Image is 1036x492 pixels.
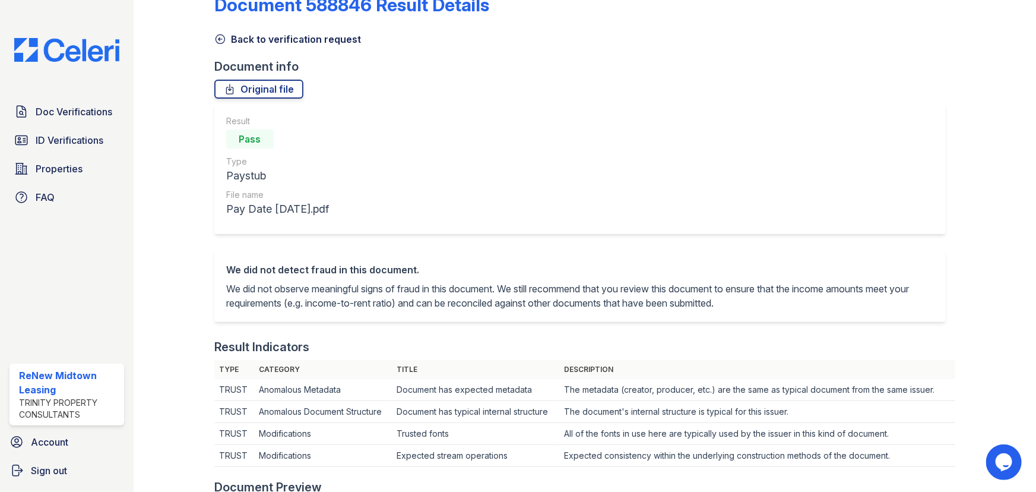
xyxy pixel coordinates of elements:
[9,128,124,152] a: ID Verifications
[19,397,119,421] div: Trinity Property Consultants
[5,459,129,482] a: Sign out
[226,156,329,168] div: Type
[31,435,68,449] span: Account
[9,100,124,124] a: Doc Verifications
[559,401,955,423] td: The document's internal structure is typical for this issuer.
[226,168,329,184] div: Paystub
[214,339,309,355] div: Result Indicators
[392,360,559,379] th: Title
[392,401,559,423] td: Document has typical internal structure
[559,423,955,445] td: All of the fonts in use here are typically used by the issuer in this kind of document.
[986,444,1024,480] iframe: chat widget
[254,401,392,423] td: Anomalous Document Structure
[226,263,934,277] div: We did not detect fraud in this document.
[5,38,129,62] img: CE_Logo_Blue-a8612792a0a2168367f1c8372b55b34899dd931a85d93a1a3d3e32e68fde9ad4.png
[214,80,303,99] a: Original file
[214,423,254,445] td: TRUST
[36,105,112,119] span: Doc Verifications
[559,445,955,467] td: Expected consistency within the underlying construction methods of the document.
[254,445,392,467] td: Modifications
[5,430,129,454] a: Account
[254,423,392,445] td: Modifications
[392,379,559,401] td: Document has expected metadata
[214,58,955,75] div: Document info
[392,423,559,445] td: Trusted fonts
[559,360,955,379] th: Description
[226,201,329,217] div: Pay Date [DATE].pdf
[19,368,119,397] div: ReNew Midtown Leasing
[214,379,254,401] td: TRUST
[226,115,329,127] div: Result
[214,445,254,467] td: TRUST
[36,190,55,204] span: FAQ
[214,32,361,46] a: Back to verification request
[36,162,83,176] span: Properties
[226,282,934,310] p: We did not observe meaningful signs of fraud in this document. We still recommend that you review...
[254,379,392,401] td: Anomalous Metadata
[9,157,124,181] a: Properties
[559,379,955,401] td: The metadata (creator, producer, etc.) are the same as typical document from the same issuer.
[226,189,329,201] div: File name
[254,360,392,379] th: Category
[9,185,124,209] a: FAQ
[36,133,103,147] span: ID Verifications
[392,445,559,467] td: Expected stream operations
[214,401,254,423] td: TRUST
[226,130,274,149] div: Pass
[31,463,67,478] span: Sign out
[214,360,254,379] th: Type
